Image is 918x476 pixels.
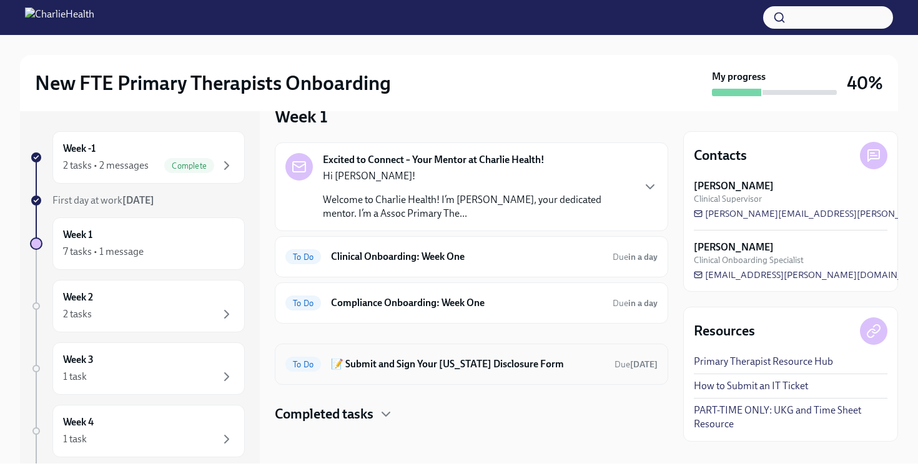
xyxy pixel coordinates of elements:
[613,251,658,263] span: September 21st, 2025 10:00
[285,247,658,267] a: To DoClinical Onboarding: Week OneDuein a day
[275,405,668,424] div: Completed tasks
[30,131,245,184] a: Week -12 tasks • 2 messagesComplete
[694,193,762,205] span: Clinical Supervisor
[614,359,658,370] span: September 19th, 2025 10:00
[694,379,808,393] a: How to Submit an IT Ticket
[63,370,87,384] div: 1 task
[694,240,774,254] strong: [PERSON_NAME]
[614,359,658,370] span: Due
[30,342,245,395] a: Week 31 task
[694,254,804,266] span: Clinical Onboarding Specialist
[285,360,321,369] span: To Do
[122,194,154,206] strong: [DATE]
[613,252,658,262] span: Due
[275,105,328,127] h3: Week 1
[63,245,144,259] div: 7 tasks • 1 message
[323,193,633,221] p: Welcome to Charlie Health! I’m [PERSON_NAME], your dedicated mentor. I’m a Assoc Primary The...
[52,194,154,206] span: First day at work
[694,404,887,431] a: PART-TIME ONLY: UKG and Time Sheet Resource
[275,405,373,424] h4: Completed tasks
[63,142,96,156] h6: Week -1
[30,405,245,457] a: Week 41 task
[628,252,658,262] strong: in a day
[331,250,603,264] h6: Clinical Onboarding: Week One
[694,179,774,193] strong: [PERSON_NAME]
[35,71,391,96] h2: New FTE Primary Therapists Onboarding
[331,296,603,310] h6: Compliance Onboarding: Week One
[285,354,658,374] a: To Do📝 Submit and Sign Your [US_STATE] Disclosure FormDue[DATE]
[323,153,545,167] strong: Excited to Connect – Your Mentor at Charlie Health!
[285,299,321,308] span: To Do
[694,322,755,340] h4: Resources
[25,7,94,27] img: CharlieHealth
[63,159,149,172] div: 2 tasks • 2 messages
[30,194,245,207] a: First day at work[DATE]
[323,169,633,183] p: Hi [PERSON_NAME]!
[63,290,93,304] h6: Week 2
[63,415,94,429] h6: Week 4
[847,72,883,94] h3: 40%
[628,298,658,309] strong: in a day
[63,353,94,367] h6: Week 3
[331,357,605,371] h6: 📝 Submit and Sign Your [US_STATE] Disclosure Form
[694,146,747,165] h4: Contacts
[613,298,658,309] span: Due
[694,355,833,369] a: Primary Therapist Resource Hub
[630,359,658,370] strong: [DATE]
[30,217,245,270] a: Week 17 tasks • 1 message
[613,297,658,309] span: September 21st, 2025 10:00
[63,228,92,242] h6: Week 1
[712,70,766,84] strong: My progress
[63,307,92,321] div: 2 tasks
[285,293,658,313] a: To DoCompliance Onboarding: Week OneDuein a day
[63,432,87,446] div: 1 task
[30,280,245,332] a: Week 22 tasks
[164,161,214,171] span: Complete
[285,252,321,262] span: To Do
